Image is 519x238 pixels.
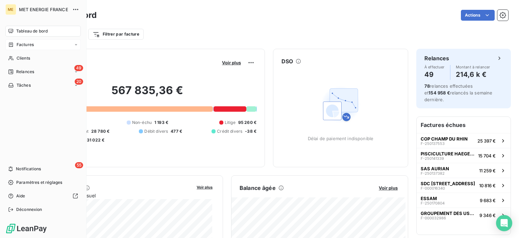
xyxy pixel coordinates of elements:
a: Factures [5,39,81,50]
h6: Relances [424,54,449,62]
span: PISCICULTURE HAEGEL SA [421,151,475,156]
span: Déconnexion [16,207,42,213]
span: relances effectuées et relancés la semaine dernière. [424,83,493,102]
span: Voir plus [379,185,398,191]
button: PISCICULTURE HAEGEL SAF-25014133915 704 € [417,148,511,163]
span: Paramètres et réglages [16,179,62,186]
span: F-250170804 [421,201,445,205]
span: 55 [75,162,83,168]
span: SDC [STREET_ADDRESS] [421,181,475,186]
h4: 214,6 k € [456,69,490,80]
span: Crédit divers [217,128,242,134]
a: Clients [5,53,81,64]
button: Voir plus [220,60,243,66]
a: Aide [5,191,81,201]
h4: 49 [424,69,445,80]
img: Logo LeanPay [5,223,47,234]
button: GROUPEMENT DES USAGERS DE L'ABATTOIR D'F-0000329869 346 € [417,208,511,222]
a: Paramètres et réglages [5,177,81,188]
button: ESSAMF-2501708049 683 € [417,193,511,208]
span: 28 780 € [91,128,109,134]
span: 20 [75,79,83,85]
span: F-250137382 [421,171,445,175]
button: Actions [461,10,495,21]
h6: Factures échues [417,117,511,133]
span: GROUPEMENT DES USAGERS DE L'ABATTOIR D' [421,211,477,216]
span: Chiffre d'affaires mensuel [38,192,192,199]
span: 25 397 € [477,138,496,144]
span: 9 683 € [480,198,496,203]
a: 20Tâches [5,80,81,91]
button: Voir plus [195,184,215,190]
span: Non-échu [132,120,152,126]
span: MET ENERGIE FRANCE [19,7,68,12]
span: Aide [16,193,25,199]
span: 78 [424,83,430,89]
button: SDC [STREET_ADDRESS]F-00001634010 816 € [417,178,511,193]
span: 477 € [171,128,182,134]
span: 154 958 € [428,90,450,95]
span: F-000016340 [421,186,445,190]
a: Tableau de bord [5,26,81,37]
a: 49Relances [5,66,81,77]
h2: 567 835,36 € [38,84,256,104]
span: 95 260 € [238,120,256,126]
span: Voir plus [222,60,241,65]
span: Délai de paiement indisponible [308,136,374,141]
h6: DSO [281,57,293,65]
span: 9 346 € [479,213,496,218]
span: Clients [17,55,30,61]
span: SAS AURIAN [421,166,449,171]
span: Tableau de bord [16,28,48,34]
span: F-250141339 [421,156,444,160]
span: Factures [17,42,34,48]
span: 15 704 € [478,153,496,158]
span: Relances [16,69,34,75]
span: À effectuer [424,65,445,69]
span: Voir plus [197,185,213,190]
span: F-250137553 [421,142,445,146]
div: ME [5,4,16,15]
span: 49 [74,65,83,71]
span: 10 816 € [479,183,496,188]
img: Empty state [319,83,362,126]
h6: Balance âgée [240,184,276,192]
div: Open Intercom Messenger [496,215,512,231]
span: ESSAM [421,196,437,201]
button: Filtrer par facture [88,29,144,40]
span: Montant à relancer [456,65,490,69]
span: -38 € [245,128,256,134]
span: 1 193 € [154,120,168,126]
button: Voir plus [377,185,400,191]
button: COP CHAMP DU RHINF-25013755325 397 € [417,133,511,148]
button: SAS AURIANF-25013738211 259 € [417,163,511,178]
span: COP CHAMP DU RHIN [421,136,468,142]
span: F-000032986 [421,216,446,220]
span: 11 259 € [479,168,496,173]
span: Débit divers [144,128,168,134]
span: Litige [225,120,236,126]
span: -31 022 € [85,137,104,143]
span: Tâches [17,82,31,88]
span: Notifications [16,166,41,172]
